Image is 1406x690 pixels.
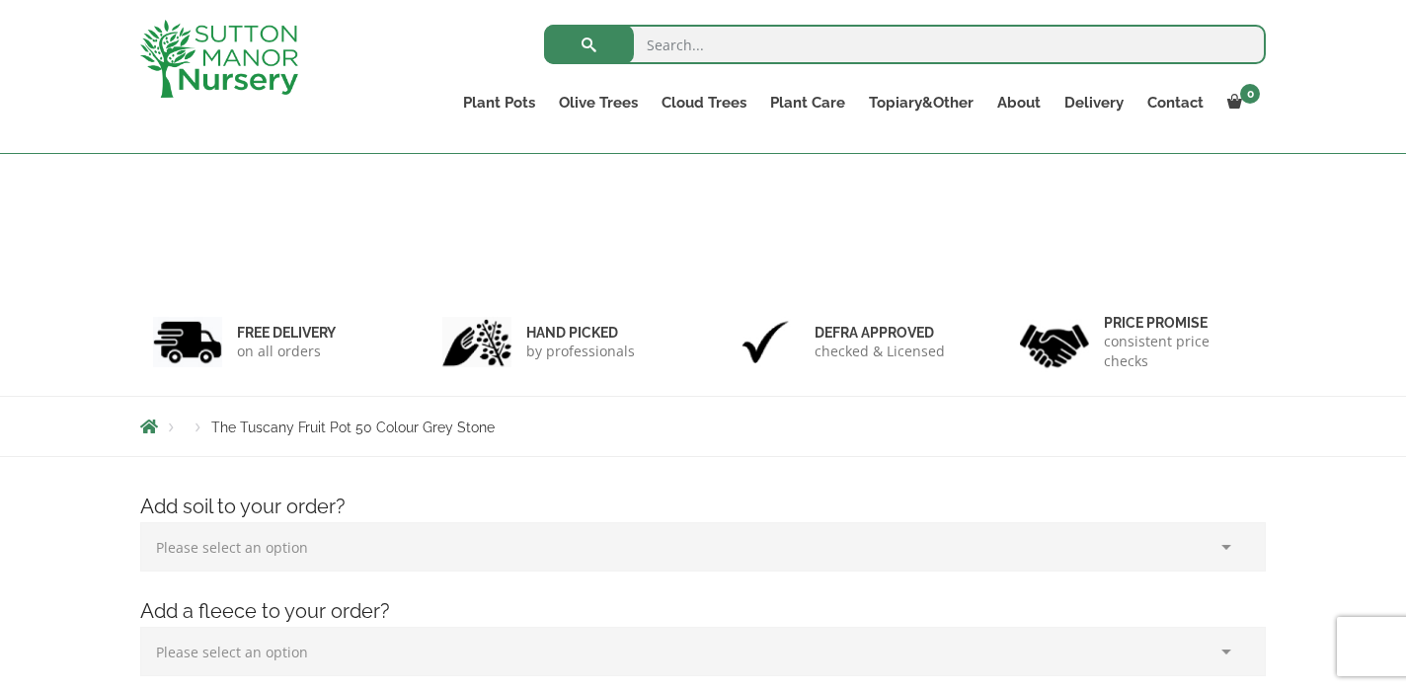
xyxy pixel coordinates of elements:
[526,342,635,361] p: by professionals
[211,420,495,435] span: The Tuscany Fruit Pot 50 Colour Grey Stone
[237,324,336,342] h6: FREE DELIVERY
[1104,314,1254,332] h6: Price promise
[153,317,222,367] img: 1.jpg
[1104,332,1254,371] p: consistent price checks
[140,419,1266,434] nav: Breadcrumbs
[1215,89,1266,116] a: 0
[140,20,298,98] img: logo
[442,317,511,367] img: 2.jpg
[544,25,1266,64] input: Search...
[857,89,985,116] a: Topiary&Other
[125,492,1281,522] h4: Add soil to your order?
[650,89,758,116] a: Cloud Trees
[985,89,1053,116] a: About
[1135,89,1215,116] a: Contact
[1240,84,1260,104] span: 0
[547,89,650,116] a: Olive Trees
[758,89,857,116] a: Plant Care
[815,324,945,342] h6: Defra approved
[451,89,547,116] a: Plant Pots
[815,342,945,361] p: checked & Licensed
[125,596,1281,627] h4: Add a fleece to your order?
[237,342,336,361] p: on all orders
[1053,89,1135,116] a: Delivery
[731,317,800,367] img: 3.jpg
[526,324,635,342] h6: hand picked
[1020,312,1089,372] img: 4.jpg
